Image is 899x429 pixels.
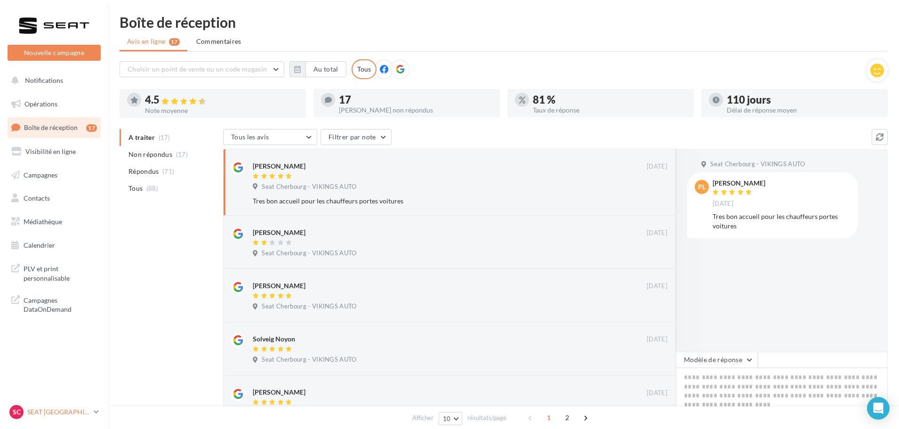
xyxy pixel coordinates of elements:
[647,389,667,397] span: [DATE]
[533,95,686,105] div: 81 %
[253,196,606,206] div: Tres bon accueil pour les chauffeurs portes voitures
[6,212,103,232] a: Médiathèque
[262,356,356,364] span: Seat Cherbourg - VIKINGS AUTO
[25,147,76,155] span: Visibilité en ligne
[253,281,305,291] div: [PERSON_NAME]
[86,124,97,132] div: 17
[6,71,99,90] button: Notifications
[24,123,78,131] span: Boîte de réception
[8,45,101,61] button: Nouvelle campagne
[231,133,269,141] span: Tous les avis
[145,95,298,105] div: 4.5
[120,15,888,29] div: Boîte de réception
[352,59,377,79] div: Tous
[467,413,506,422] span: résultats/page
[253,228,305,237] div: [PERSON_NAME]
[24,218,62,226] span: Médiathèque
[146,185,158,192] span: (88)
[24,194,50,202] span: Contacts
[647,229,667,237] span: [DATE]
[698,182,706,192] span: PL
[196,37,241,46] span: Commentaires
[176,151,188,158] span: (17)
[560,410,575,425] span: 2
[24,262,97,283] span: PLV et print personnalisable
[145,107,298,114] div: Note moyenne
[128,184,143,193] span: Tous
[253,162,305,171] div: [PERSON_NAME]
[647,335,667,344] span: [DATE]
[289,61,346,77] button: Au total
[6,142,103,162] a: Visibilité en ligne
[253,388,305,397] div: [PERSON_NAME]
[24,170,57,178] span: Campagnes
[128,65,267,73] span: Choisir un point de vente ou un code magasin
[262,249,356,258] span: Seat Cherbourg - VIKINGS AUTO
[223,129,317,145] button: Tous les avis
[162,168,174,175] span: (71)
[713,180,765,186] div: [PERSON_NAME]
[6,188,103,208] a: Contacts
[25,76,63,84] span: Notifications
[321,129,392,145] button: Filtrer par note
[439,412,463,425] button: 10
[24,294,97,314] span: Campagnes DataOnDemand
[713,212,850,231] div: Tres bon accueil pour les chauffeurs portes voitures
[262,302,356,311] span: Seat Cherbourg - VIKINGS AUTO
[533,107,686,113] div: Taux de réponse
[27,407,90,417] p: SEAT [GEOGRAPHIC_DATA]
[710,160,805,169] span: Seat Cherbourg - VIKINGS AUTO
[647,162,667,171] span: [DATE]
[339,95,492,105] div: 17
[120,61,284,77] button: Choisir un point de vente ou un code magasin
[128,167,159,176] span: Répondus
[727,107,880,113] div: Délai de réponse moyen
[253,334,295,344] div: Solveig Noyon
[13,407,21,417] span: SC
[6,290,103,318] a: Campagnes DataOnDemand
[412,413,433,422] span: Afficher
[867,397,890,420] div: Open Intercom Messenger
[727,95,880,105] div: 110 jours
[6,117,103,138] a: Boîte de réception17
[443,415,451,422] span: 10
[6,165,103,185] a: Campagnes
[6,235,103,255] a: Calendrier
[262,183,356,191] span: Seat Cherbourg - VIKINGS AUTO
[8,403,101,421] a: SC SEAT [GEOGRAPHIC_DATA]
[541,410,556,425] span: 1
[676,352,758,368] button: Modèle de réponse
[128,150,172,159] span: Non répondus
[713,200,733,208] span: [DATE]
[6,259,103,286] a: PLV et print personnalisable
[647,282,667,291] span: [DATE]
[339,107,492,113] div: [PERSON_NAME] non répondus
[6,94,103,114] a: Opérations
[24,100,57,108] span: Opérations
[24,241,55,249] span: Calendrier
[305,61,346,77] button: Au total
